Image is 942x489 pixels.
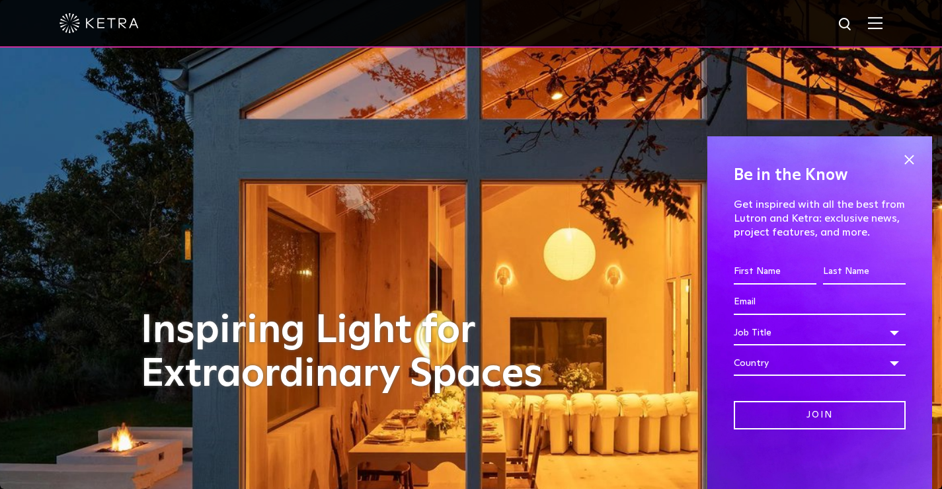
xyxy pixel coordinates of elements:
[734,351,906,376] div: Country
[734,198,906,239] p: Get inspired with all the best from Lutron and Ketra: exclusive news, project features, and more.
[141,309,570,396] h1: Inspiring Light for Extraordinary Spaces
[734,401,906,429] input: Join
[734,259,816,285] input: First Name
[838,17,854,33] img: search icon
[59,13,139,33] img: ketra-logo-2019-white
[734,320,906,345] div: Job Title
[868,17,883,29] img: Hamburger%20Nav.svg
[823,259,906,285] input: Last Name
[734,163,906,188] h4: Be in the Know
[734,290,906,315] input: Email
